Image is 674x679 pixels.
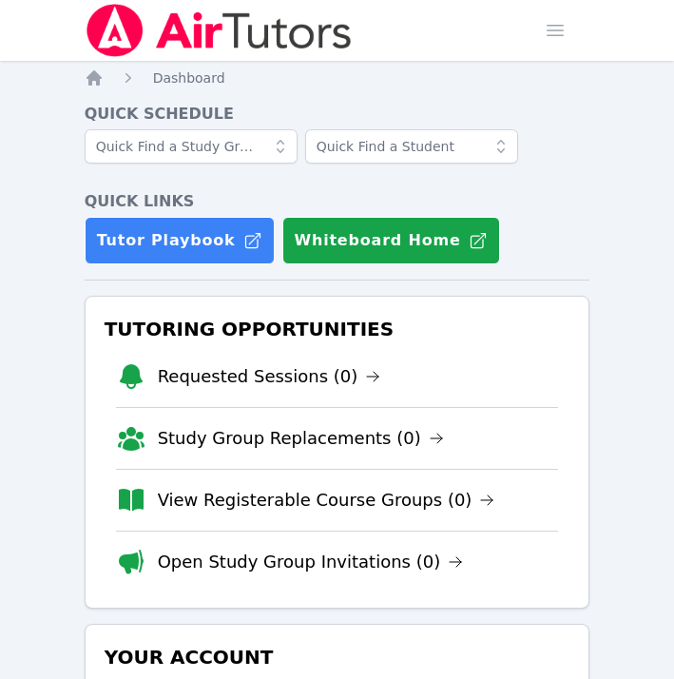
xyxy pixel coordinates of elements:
a: Dashboard [153,68,225,87]
input: Quick Find a Study Group [85,129,298,164]
h3: Tutoring Opportunities [101,312,574,346]
img: Air Tutors [85,4,354,57]
h4: Quick Links [85,190,590,213]
button: Whiteboard Home [282,217,500,264]
h4: Quick Schedule [85,103,590,126]
input: Quick Find a Student [305,129,518,164]
h3: Your Account [101,640,574,674]
a: Tutor Playbook [85,217,275,264]
a: View Registerable Course Groups (0) [158,487,495,514]
span: Dashboard [153,70,225,86]
a: Open Study Group Invitations (0) [158,549,464,575]
a: Requested Sessions (0) [158,363,381,390]
nav: Breadcrumb [85,68,590,87]
a: Study Group Replacements (0) [158,425,444,452]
